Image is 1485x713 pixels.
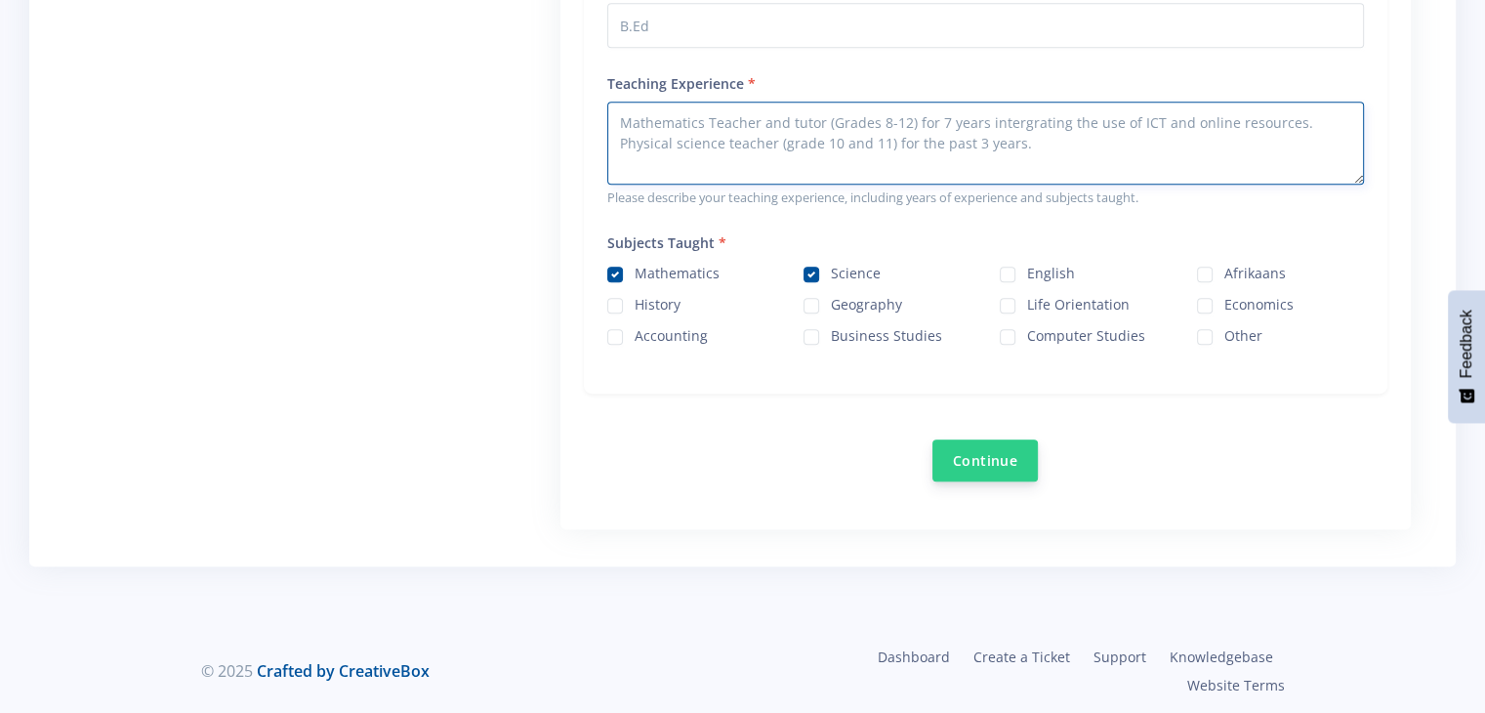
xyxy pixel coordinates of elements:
label: Computer Studies [1027,325,1145,341]
label: Other [1224,325,1262,341]
label: Business Studies [831,325,942,341]
small: Please describe your teaching experience, including years of experience and subjects taught. [607,189,1364,207]
a: Dashboard [866,643,962,671]
input: Enter your qualification (e.g., B.Ed, PGCE, etc.) [607,3,1364,48]
label: Geography [831,294,902,310]
label: English [1027,263,1075,278]
a: Website Terms [1176,671,1285,699]
label: Subjects Taught [607,232,726,253]
a: Support [1082,643,1158,671]
span: Feedback [1458,310,1475,378]
label: Mathematics [635,263,720,278]
label: Afrikaans [1224,263,1286,278]
label: Teaching Experience [607,73,756,94]
a: Knowledgebase [1158,643,1285,671]
a: Crafted by CreativeBox [257,660,430,682]
div: © 2025 [201,659,728,683]
label: Accounting [635,325,708,341]
label: Science [831,263,881,278]
button: Continue [932,440,1038,482]
label: History [635,294,681,310]
a: Create a Ticket [962,643,1082,671]
label: Life Orientation [1027,294,1130,310]
span: Knowledgebase [1170,648,1273,666]
label: Economics [1224,294,1294,310]
button: Feedback - Show survey [1448,290,1485,423]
